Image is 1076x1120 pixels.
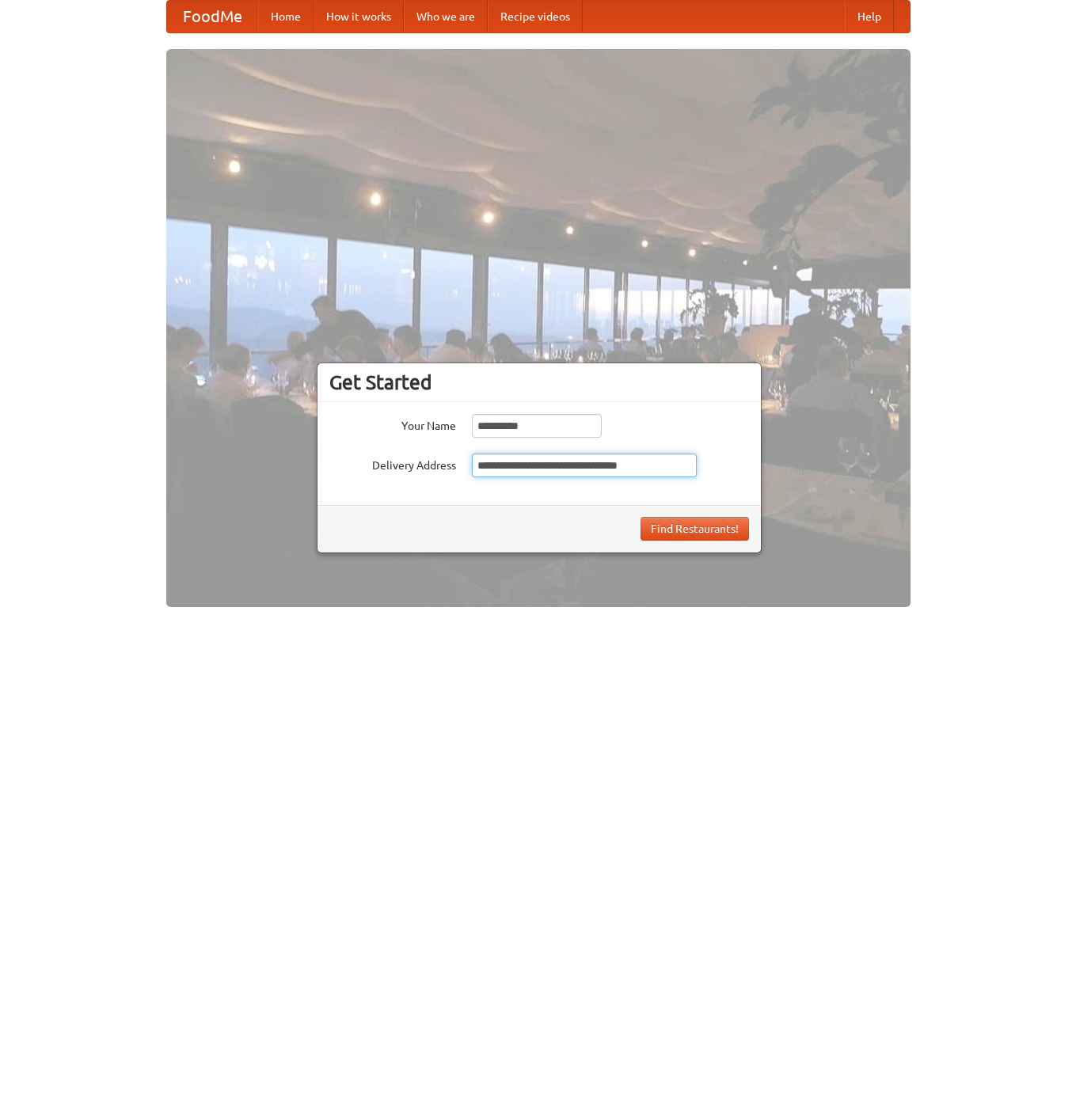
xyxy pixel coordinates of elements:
label: Delivery Address [329,454,456,473]
a: FoodMe [167,1,258,32]
label: Your Name [329,414,456,434]
a: Who we are [404,1,488,32]
button: Find Restaurants! [641,517,749,541]
a: Home [258,1,314,32]
h3: Get Started [329,370,749,394]
a: Help [845,1,894,32]
a: How it works [314,1,404,32]
a: Recipe videos [488,1,583,32]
